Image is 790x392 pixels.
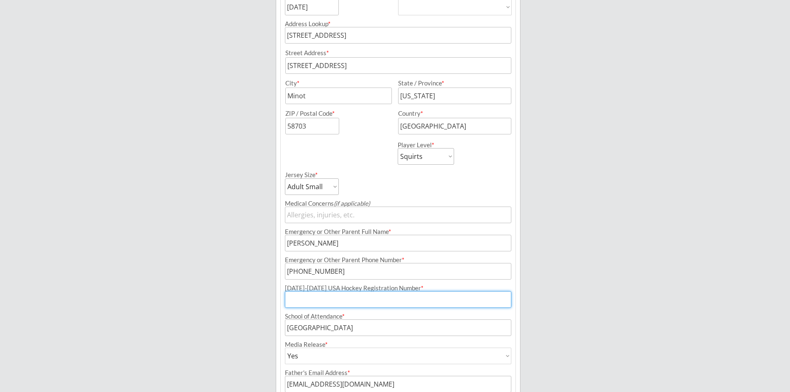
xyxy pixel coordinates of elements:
div: Medical Concerns [285,200,511,207]
div: School of Attendance [285,313,511,319]
input: Street, City, Province/State [285,27,511,44]
input: Allergies, injuries, etc. [285,207,511,223]
em: (if applicable) [334,200,370,207]
div: Address Lookup [285,21,511,27]
div: Street Address [285,50,511,56]
div: Emergency or Other Parent Phone Number [285,257,511,263]
div: Media Release [285,341,511,348]
div: Player Level [398,142,454,148]
div: Emergency or Other Parent Full Name [285,229,511,235]
div: Father's Email Address [285,370,511,376]
div: State / Province [398,80,501,86]
div: Jersey Size [285,172,328,178]
div: Country [398,110,501,117]
div: ZIP / Postal Code [285,110,391,117]
div: [DATE]-[DATE] USA Hockey Registration Number [285,285,511,291]
div: City [285,80,391,86]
